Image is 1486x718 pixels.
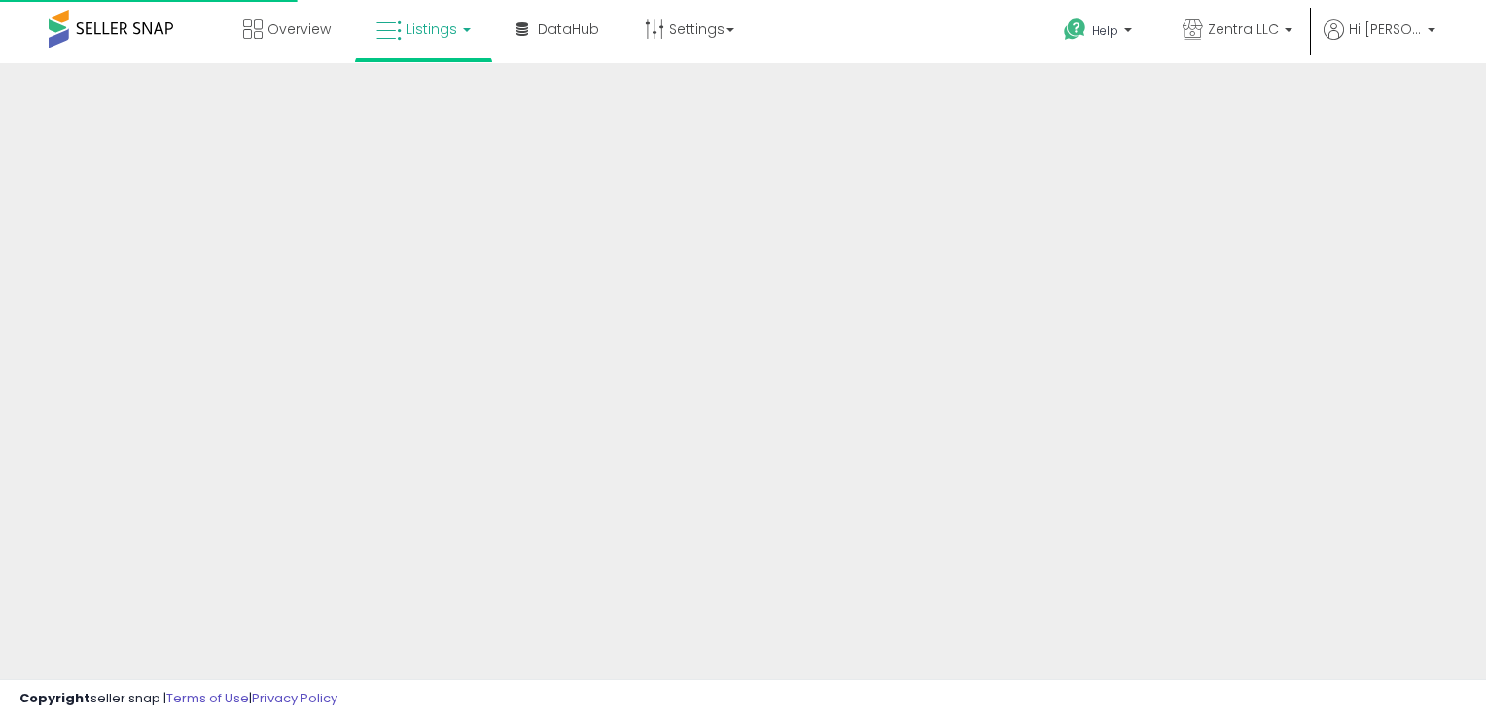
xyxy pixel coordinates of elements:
[19,689,90,707] strong: Copyright
[538,19,599,39] span: DataHub
[19,690,337,708] div: seller snap | |
[1349,19,1422,39] span: Hi [PERSON_NAME]
[252,689,337,707] a: Privacy Policy
[1208,19,1279,39] span: Zentra LLC
[1092,22,1118,39] span: Help
[1048,3,1151,63] a: Help
[267,19,331,39] span: Overview
[1324,19,1435,63] a: Hi [PERSON_NAME]
[407,19,457,39] span: Listings
[1063,18,1087,42] i: Get Help
[166,689,249,707] a: Terms of Use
